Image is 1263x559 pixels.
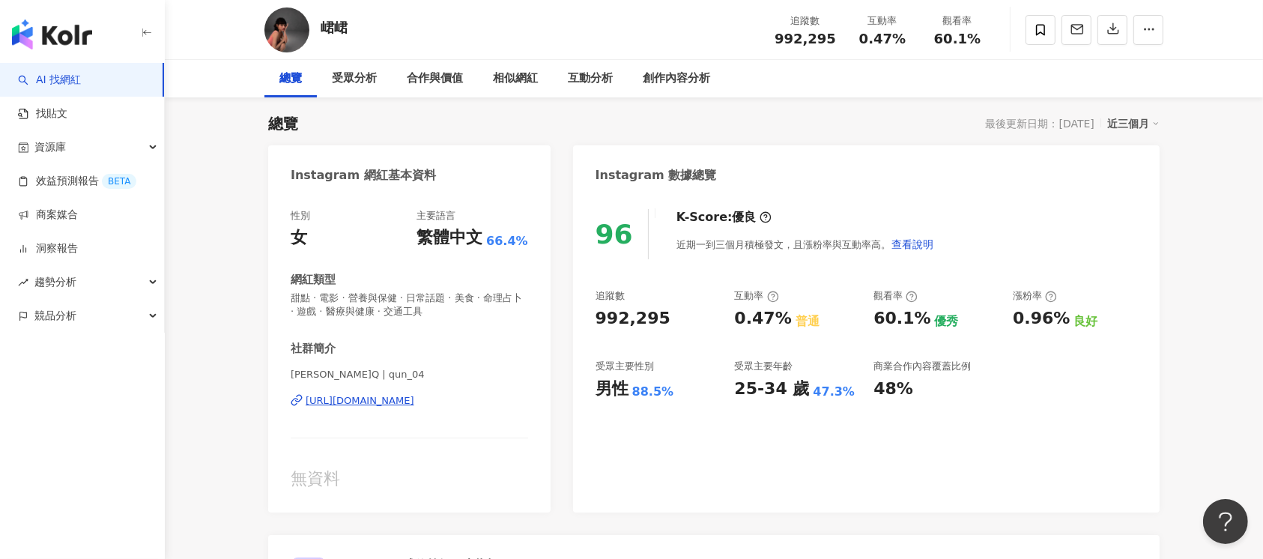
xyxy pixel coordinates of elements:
[34,265,76,299] span: 趨勢分析
[733,209,757,226] div: 優良
[291,167,436,184] div: Instagram 網紅基本資料
[934,31,981,46] span: 60.1%
[568,70,613,88] div: 互動分析
[1013,289,1057,303] div: 漲粉率
[332,70,377,88] div: 受眾分析
[929,13,986,28] div: 觀看率
[291,209,310,223] div: 性別
[596,289,625,303] div: 追蹤數
[291,272,336,288] div: 網紅類型
[775,31,836,46] span: 992,295
[34,130,66,164] span: 資源庫
[854,13,911,28] div: 互動率
[264,7,309,52] img: KOL Avatar
[291,226,307,250] div: 女
[734,360,793,373] div: 受眾主要年齡
[407,70,463,88] div: 合作與價值
[279,70,302,88] div: 總覽
[12,19,92,49] img: logo
[676,209,772,226] div: K-Score :
[34,299,76,333] span: 競品分析
[734,307,791,330] div: 0.47%
[986,118,1094,130] div: 最後更新日期：[DATE]
[417,209,455,223] div: 主要語言
[1107,114,1160,133] div: 近三個月
[417,226,482,250] div: 繁體中文
[873,360,971,373] div: 商業合作內容覆蓋比例
[775,13,836,28] div: 追蹤數
[676,229,934,259] div: 近期一到三個月積極發文，且漲粉率與互動率高。
[796,313,820,330] div: 普通
[596,307,670,330] div: 992,295
[596,360,654,373] div: 受眾主要性別
[291,468,528,491] div: 無資料
[18,73,81,88] a: searchAI 找網紅
[268,113,298,134] div: 總覽
[18,277,28,288] span: rise
[486,233,528,250] span: 66.4%
[306,394,414,408] div: [URL][DOMAIN_NAME]
[873,378,913,401] div: 48%
[891,229,934,259] button: 查看說明
[1203,499,1248,544] iframe: Help Scout Beacon - Open
[1073,313,1097,330] div: 良好
[321,18,348,37] div: 峮峮
[596,219,633,250] div: 96
[643,70,710,88] div: 創作內容分析
[18,208,78,223] a: 商案媒合
[891,238,933,250] span: 查看說明
[18,174,136,189] a: 效益預測報告BETA
[873,307,930,330] div: 60.1%
[859,31,906,46] span: 0.47%
[1013,307,1070,330] div: 0.96%
[291,394,528,408] a: [URL][DOMAIN_NAME]
[632,384,674,400] div: 88.5%
[18,241,78,256] a: 洞察報告
[291,341,336,357] div: 社群簡介
[18,106,67,121] a: 找貼文
[814,384,855,400] div: 47.3%
[596,167,717,184] div: Instagram 數據總覽
[734,289,778,303] div: 互動率
[596,378,629,401] div: 男性
[291,368,528,381] span: [PERSON_NAME]𝖰 | qun_04
[734,378,809,401] div: 25-34 歲
[935,313,959,330] div: 優秀
[493,70,538,88] div: 相似網紅
[291,291,528,318] span: 甜點 · 電影 · 營養與保健 · 日常話題 · 美食 · 命理占卜 · 遊戲 · 醫療與健康 · 交通工具
[873,289,918,303] div: 觀看率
